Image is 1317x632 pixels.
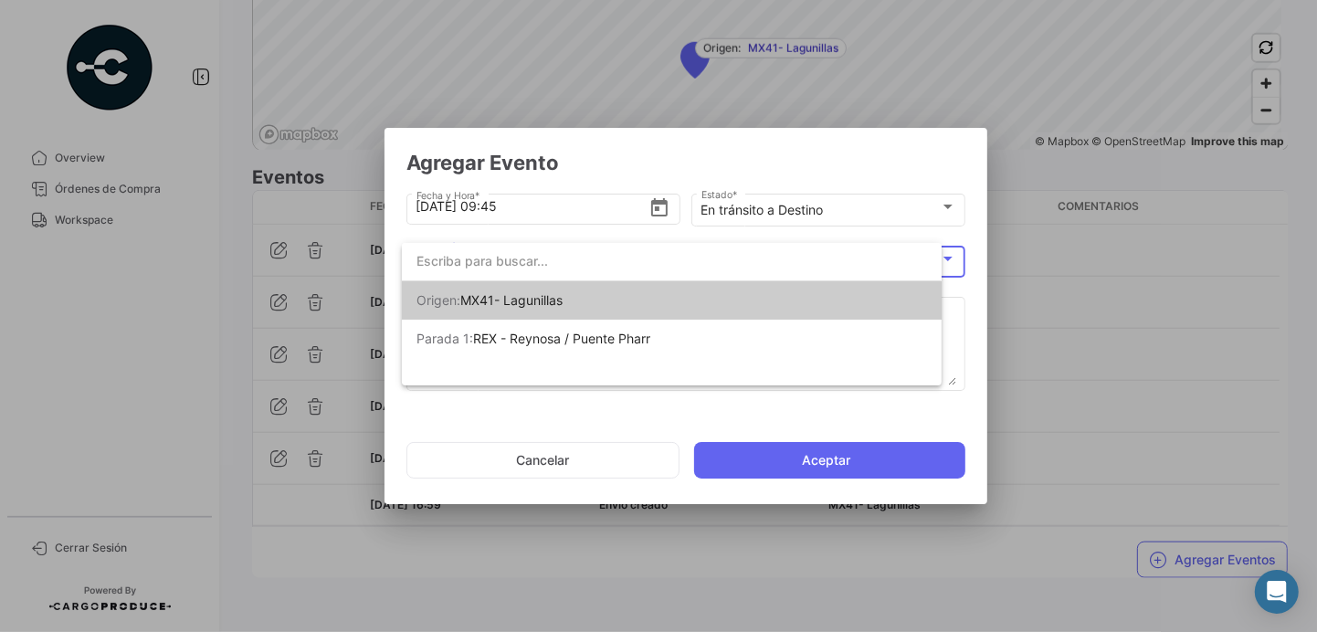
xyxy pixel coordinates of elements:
[460,292,563,308] span: MX41- Lagunillas
[473,331,650,346] span: REX - Reynosa / Puente Pharr
[402,242,942,280] input: dropdown search
[1255,570,1299,614] div: Abrir Intercom Messenger
[416,331,473,346] span: Parada 1:
[416,292,460,308] span: Origen:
